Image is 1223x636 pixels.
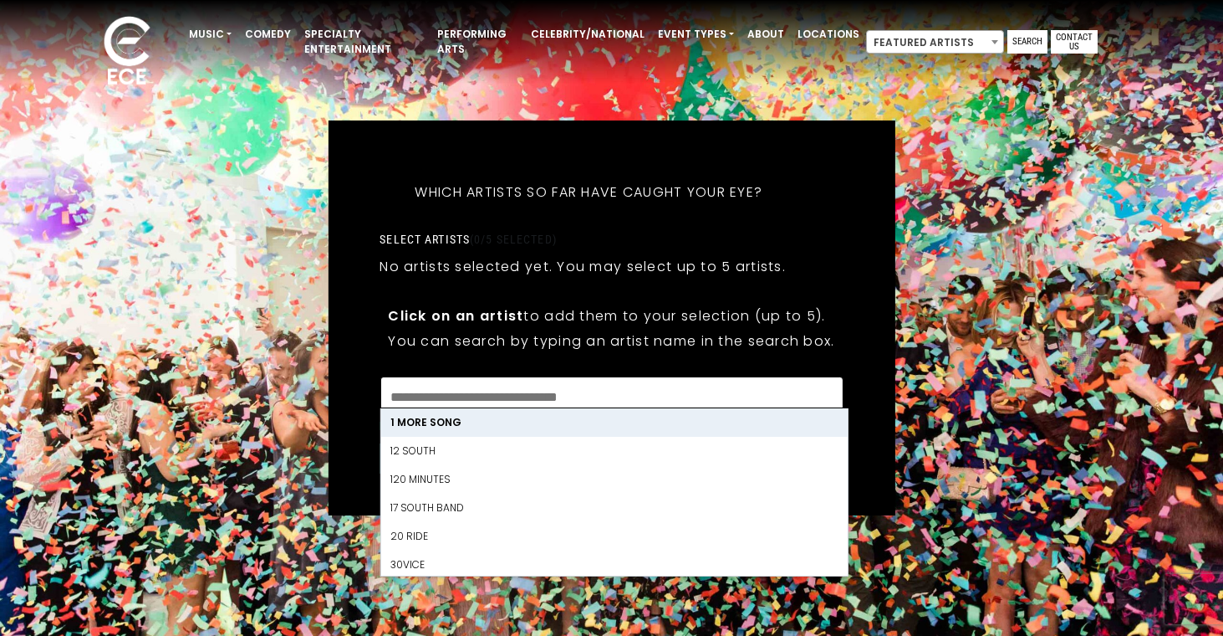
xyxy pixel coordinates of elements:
[380,256,786,277] p: No artists selected yet. You may select up to 5 artists.
[182,20,238,49] a: Music
[388,331,834,351] p: You can search by typing an artist name in the search box.
[238,20,298,49] a: Comedy
[380,522,847,551] li: 20 Ride
[380,494,847,522] li: 17 South Band
[85,12,169,93] img: ece_new_logo_whitev2-1.png
[1051,30,1098,54] a: Contact Us
[470,233,557,246] span: (0/5 selected)
[380,408,847,437] li: 1 More Song
[867,31,1003,54] span: Featured Artists
[741,20,791,49] a: About
[380,232,556,247] label: Select artists
[791,20,866,49] a: Locations
[380,551,847,579] li: 30Vice
[431,20,524,64] a: Performing Arts
[380,465,847,494] li: 120 Minutes
[1007,30,1047,54] a: Search
[390,387,832,403] textarea: Search
[866,30,1004,54] span: Featured Artists
[380,437,847,465] li: 12 South
[298,20,431,64] a: Specialty Entertainment
[524,20,651,49] a: Celebrity/National
[388,305,834,326] p: to add them to your selection (up to 5).
[651,20,741,49] a: Event Types
[380,162,797,223] h5: Which artists so far have caught your eye?
[388,306,523,326] strong: Click on an artist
